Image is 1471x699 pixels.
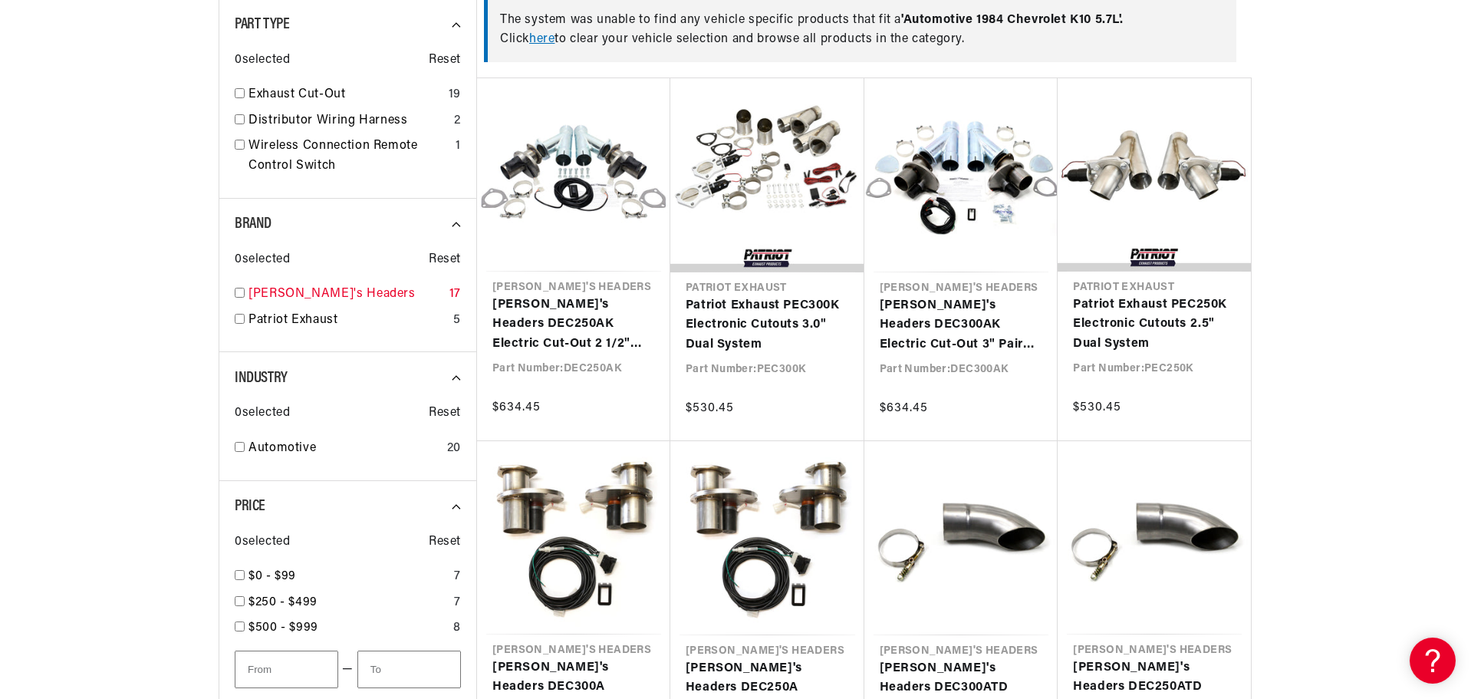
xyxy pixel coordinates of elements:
[880,296,1043,355] a: [PERSON_NAME]'s Headers DEC300AK Electric Cut-Out 3" Pair with Hook-Up Kit
[447,439,461,459] div: 20
[454,567,461,587] div: 7
[429,250,461,270] span: Reset
[429,51,461,71] span: Reset
[449,85,461,105] div: 19
[1073,295,1236,354] a: Patriot Exhaust PEC250K Electronic Cutouts 2.5" Dual System
[454,111,461,131] div: 2
[235,532,290,552] span: 0 selected
[248,439,441,459] a: Automotive
[248,596,318,608] span: $250 - $499
[235,404,290,424] span: 0 selected
[235,371,288,386] span: Industry
[456,137,461,157] div: 1
[248,311,447,331] a: Patriot Exhaust
[342,660,354,680] span: —
[529,33,555,45] a: here
[248,570,296,582] span: $0 - $99
[248,111,448,131] a: Distributor Wiring Harness
[235,17,289,32] span: Part Type
[235,499,265,514] span: Price
[453,311,461,331] div: 5
[248,137,449,176] a: Wireless Connection Remote Control Switch
[235,651,338,688] input: From
[429,532,461,552] span: Reset
[453,618,461,638] div: 8
[492,295,655,354] a: [PERSON_NAME]'s Headers DEC250AK Electric Cut-Out 2 1/2" Pair with Hook-Up Kit
[429,404,461,424] span: Reset
[235,51,290,71] span: 0 selected
[901,14,1123,26] span: ' Automotive 1984 Chevrolet K10 5.7L '.
[248,285,443,305] a: [PERSON_NAME]'s Headers
[454,593,461,613] div: 7
[235,250,290,270] span: 0 selected
[357,651,461,688] input: To
[449,285,461,305] div: 17
[235,216,271,232] span: Brand
[248,622,318,634] span: $500 - $999
[686,296,849,355] a: Patriot Exhaust PEC300K Electronic Cutouts 3.0" Dual System
[248,85,443,105] a: Exhaust Cut-Out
